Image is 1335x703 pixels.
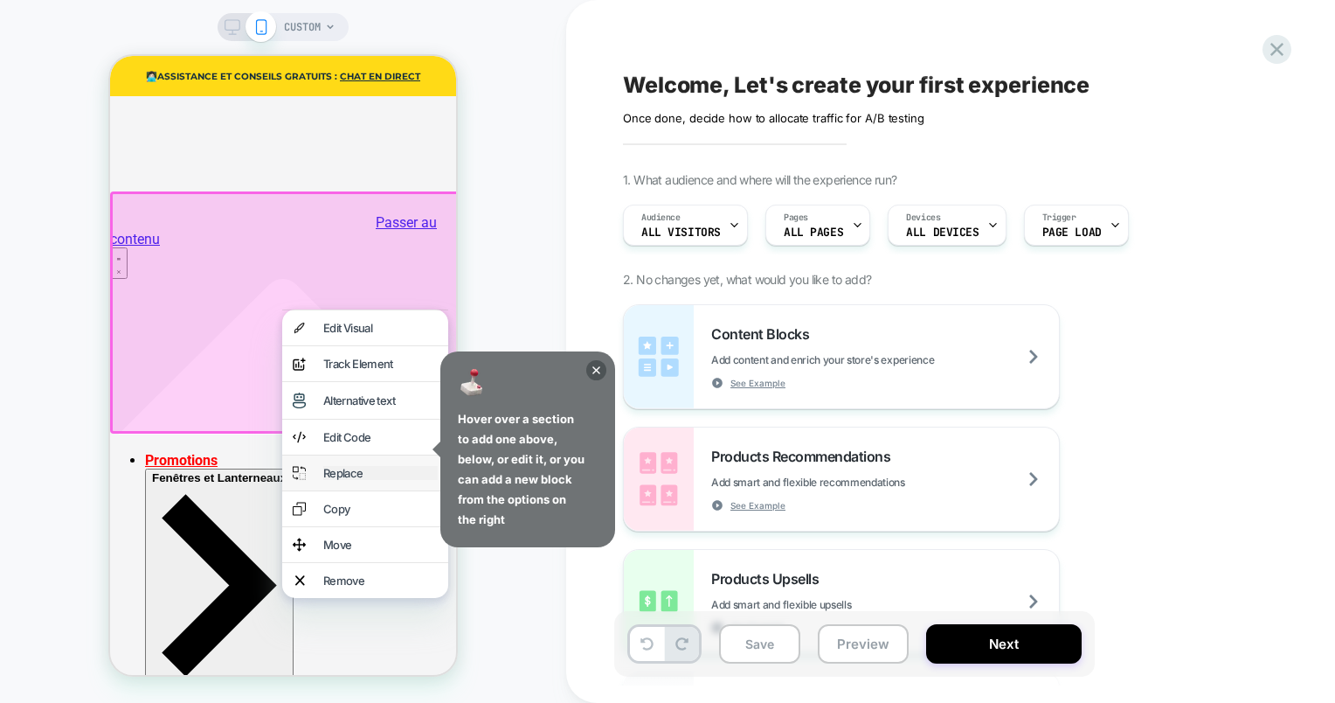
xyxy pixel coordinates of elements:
span: Add content and enrich your store's experience [711,353,1021,366]
button: Preview [818,624,909,664]
div: Remove [213,518,328,532]
img: replace element [183,410,196,424]
span: All Visitors [641,226,721,239]
span: Devices [906,212,940,224]
span: Trigger [1042,212,1076,224]
span: Products Upsells [711,570,827,588]
img: visual edit [183,265,196,279]
div: Track Element [213,301,328,315]
div: Edit Code [213,374,328,388]
span: See Example [730,377,785,389]
span: Content Blocks [711,325,818,343]
img: visual edit [183,337,196,352]
button: Fenêtres et Lanterneaux [35,413,183,636]
span: Audience [641,212,681,224]
span: Add smart and flexible recommendations [711,476,993,489]
span: Pages [784,212,808,224]
div: Edit Visual [213,265,328,279]
a: Promotions [35,396,107,413]
span: ALL DEVICES [906,226,979,239]
span: ALL PAGES [784,226,843,239]
img: copy element [183,446,196,460]
div: Replace [213,410,328,424]
span: 1. What audience and where will the experience run? [623,172,896,187]
button: Save [719,624,800,664]
div: Alternative text [213,338,328,351]
img: remove element [185,518,195,532]
div: Copy [213,446,328,460]
span: See Example [730,499,785,512]
span: Products Recommendations [711,448,899,465]
span: Add smart and flexible upsells [711,598,938,611]
div: Move [213,482,328,496]
span: 2. No changes yet, what would you like to add? [623,272,871,287]
img: move element [183,482,196,496]
img: edit code [183,374,196,388]
span: Page Load [1042,226,1102,239]
span: CUSTOM [284,13,321,41]
button: Next [926,624,1082,664]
